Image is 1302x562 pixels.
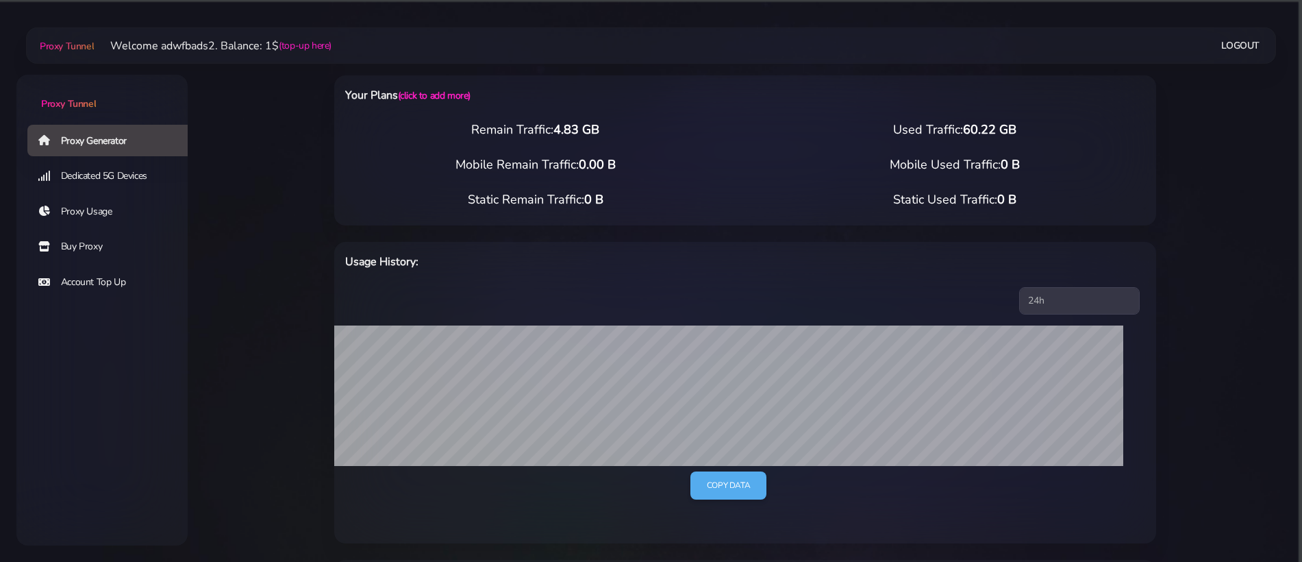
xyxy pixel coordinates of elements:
[398,89,471,102] a: (click to add more)
[745,191,1164,209] div: Static Used Traffic:
[997,191,1016,208] span: 0 B
[579,156,616,173] span: 0.00 B
[27,160,199,192] a: Dedicated 5G Devices
[279,38,331,53] a: (top-up here)
[326,191,745,209] div: Static Remain Traffic:
[745,121,1164,139] div: Used Traffic:
[1236,496,1285,545] iframe: Webchat Widget
[40,40,94,53] span: Proxy Tunnel
[326,156,745,174] div: Mobile Remain Traffic:
[94,38,331,54] li: Welcome adwfbads2. Balance: 1$
[27,267,199,298] a: Account Top Up
[1221,33,1260,58] a: Logout
[584,191,603,208] span: 0 B
[963,121,1016,138] span: 60.22 GB
[27,231,199,262] a: Buy Proxy
[745,156,1164,174] div: Mobile Used Traffic:
[326,121,745,139] div: Remain Traffic:
[37,35,94,57] a: Proxy Tunnel
[16,75,188,111] a: Proxy Tunnel
[690,472,766,500] a: Copy data
[553,121,599,138] span: 4.83 GB
[1001,156,1020,173] span: 0 B
[41,97,96,110] span: Proxy Tunnel
[27,125,199,156] a: Proxy Generator
[345,253,805,271] h6: Usage History:
[27,196,199,228] a: Proxy Usage
[345,86,805,104] h6: Your Plans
